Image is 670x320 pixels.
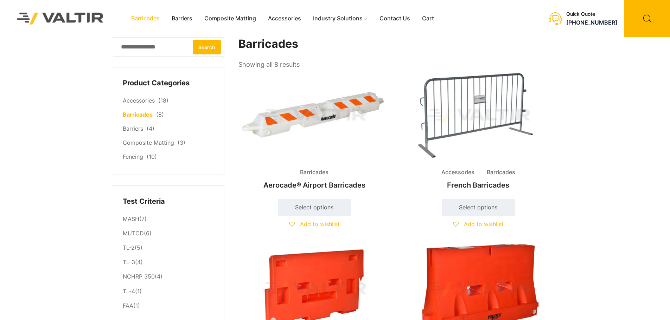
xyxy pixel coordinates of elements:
[123,215,139,222] a: MASH
[178,139,185,146] span: (3)
[8,4,113,33] img: Valtir Rentals
[374,13,416,24] a: Contact Us
[123,212,213,226] li: (7)
[123,259,135,266] a: TL-3
[300,221,340,228] span: Add to wishlist
[238,177,390,193] h2: Aerocade® Airport Barricades
[123,196,213,207] h4: Test Criteria
[123,244,135,251] a: TL-2
[238,70,390,193] a: BarricadesAerocade® Airport Barricades
[198,13,262,24] a: Composite Matting
[123,227,213,241] li: (6)
[295,167,334,178] span: Barricades
[125,13,166,24] a: Barricades
[123,97,155,104] a: Accessories
[123,139,174,146] a: Composite Matting
[123,273,155,280] a: NCHRP 350
[193,40,221,54] button: Search
[566,19,617,26] a: [PHONE_NUMBER]
[147,153,157,160] span: (10)
[123,255,213,270] li: (4)
[262,13,307,24] a: Accessories
[442,199,515,216] a: Select options for “French Barricades”
[453,221,504,228] a: Add to wishlist
[166,13,198,24] a: Barriers
[123,284,213,299] li: (1)
[123,125,143,132] a: Barriers
[238,37,555,51] h1: Barricades
[123,241,213,255] li: (5)
[158,97,168,104] span: (18)
[278,199,351,216] a: Select options for “Aerocade® Airport Barricades”
[481,167,521,178] span: Barricades
[147,125,154,132] span: (4)
[307,13,374,24] a: Industry Solutions
[402,70,554,193] a: Accessories BarricadesFrench Barricades
[123,299,213,311] li: (1)
[402,177,554,193] h2: French Barricades
[566,11,617,17] div: Quick Quote
[289,221,340,228] a: Add to wishlist
[123,270,213,284] li: (4)
[123,153,143,160] a: Fencing
[123,230,144,237] a: MUTCD
[123,302,133,309] a: FAA
[416,13,440,24] a: Cart
[464,221,504,228] span: Add to wishlist
[123,78,213,89] h4: Product Categories
[238,59,300,71] p: Showing all 8 results
[436,167,480,178] span: Accessories
[156,111,164,118] span: (8)
[123,288,135,295] a: TL-4
[123,111,153,118] a: Barricades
